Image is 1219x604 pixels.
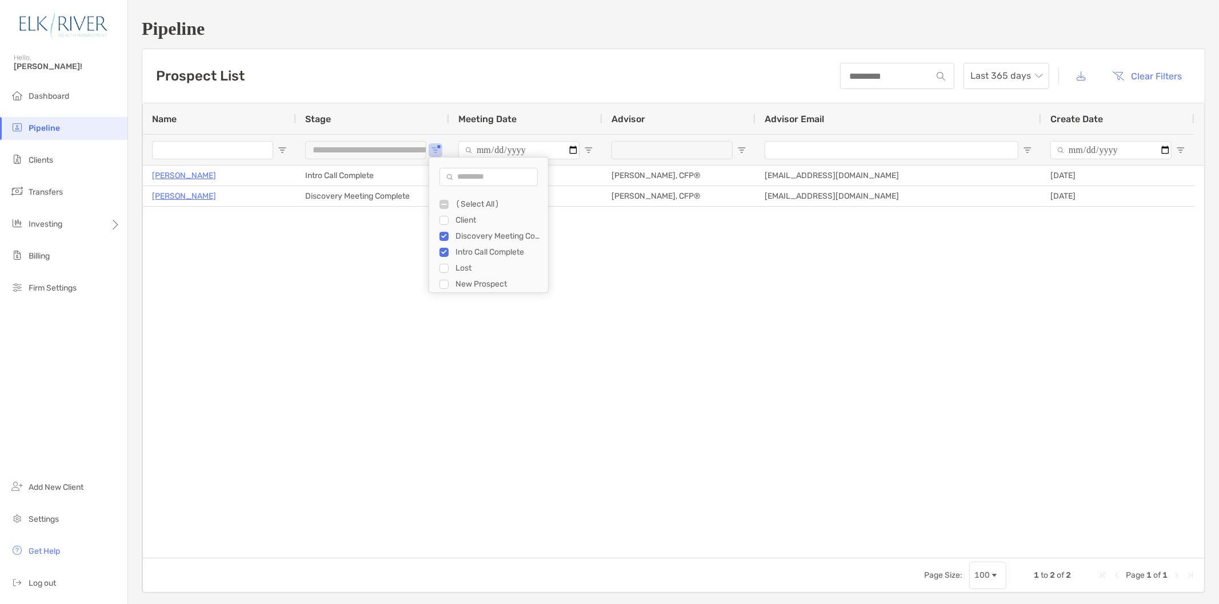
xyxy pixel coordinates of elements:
[1050,141,1172,159] input: Create Date Filter Input
[970,63,1042,88] span: Last 365 days
[152,189,216,203] a: [PERSON_NAME]
[1066,570,1071,580] span: 2
[458,114,517,124] span: Meeting Date
[1153,570,1161,580] span: of
[1023,146,1032,155] button: Open Filter Menu
[458,141,579,159] input: Meeting Date Filter Input
[10,512,24,525] img: settings icon
[974,570,990,580] div: 100
[156,68,245,84] h3: Prospect List
[278,146,287,155] button: Open Filter Menu
[612,114,645,124] span: Advisor
[29,546,60,556] span: Get Help
[10,120,24,134] img: pipeline icon
[29,578,56,588] span: Log out
[152,168,216,183] a: [PERSON_NAME]
[455,247,541,257] div: Intro Call Complete
[765,141,1018,159] input: Advisor Email Filter Input
[10,184,24,198] img: transfers icon
[1050,570,1055,580] span: 2
[1162,570,1168,580] span: 1
[296,166,449,186] div: Intro Call Complete
[756,186,1041,206] div: [EMAIL_ADDRESS][DOMAIN_NAME]
[439,168,538,186] input: Search filter values
[10,543,24,557] img: get-help icon
[1126,570,1145,580] span: Page
[10,280,24,294] img: firm-settings icon
[584,146,593,155] button: Open Filter Menu
[1041,570,1048,580] span: to
[924,570,962,580] div: Page Size:
[737,146,746,155] button: Open Filter Menu
[10,152,24,166] img: clients icon
[152,141,273,159] input: Name Filter Input
[29,187,63,197] span: Transfers
[429,157,549,293] div: Column Filter
[602,186,756,206] div: [PERSON_NAME], CFP®
[1172,571,1181,580] div: Next Page
[29,514,59,524] span: Settings
[14,5,114,46] img: Zoe Logo
[765,114,824,124] span: Advisor Email
[1034,570,1039,580] span: 1
[1041,186,1194,206] div: [DATE]
[1186,571,1195,580] div: Last Page
[455,263,541,273] div: Lost
[10,575,24,589] img: logout icon
[1104,63,1191,88] button: Clear Filters
[1098,571,1108,580] div: First Page
[602,166,756,186] div: [PERSON_NAME], CFP®
[455,215,541,225] div: Client
[1146,570,1152,580] span: 1
[29,155,53,165] span: Clients
[429,196,548,308] div: Filter List
[29,251,50,261] span: Billing
[142,18,1205,39] h1: Pipeline
[455,279,541,289] div: New Prospect
[152,114,177,124] span: Name
[1176,146,1185,155] button: Open Filter Menu
[1050,114,1103,124] span: Create Date
[969,562,1006,589] div: Page Size
[10,480,24,493] img: add_new_client icon
[1041,166,1194,186] div: [DATE]
[455,199,541,209] div: (Select All)
[756,166,1041,186] div: [EMAIL_ADDRESS][DOMAIN_NAME]
[10,248,24,262] img: billing icon
[14,62,121,71] span: [PERSON_NAME]!
[10,88,24,102] img: dashboard icon
[937,72,945,80] img: input icon
[29,91,69,101] span: Dashboard
[29,219,62,229] span: Investing
[29,283,77,293] span: Firm Settings
[431,146,440,155] button: Open Filter Menu
[1112,571,1121,580] div: Previous Page
[455,231,541,241] div: Discovery Meeting Complete
[29,482,83,492] span: Add New Client
[305,114,331,124] span: Stage
[296,186,449,206] div: Discovery Meeting Complete
[1057,570,1064,580] span: of
[29,123,60,133] span: Pipeline
[10,216,24,230] img: investing icon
